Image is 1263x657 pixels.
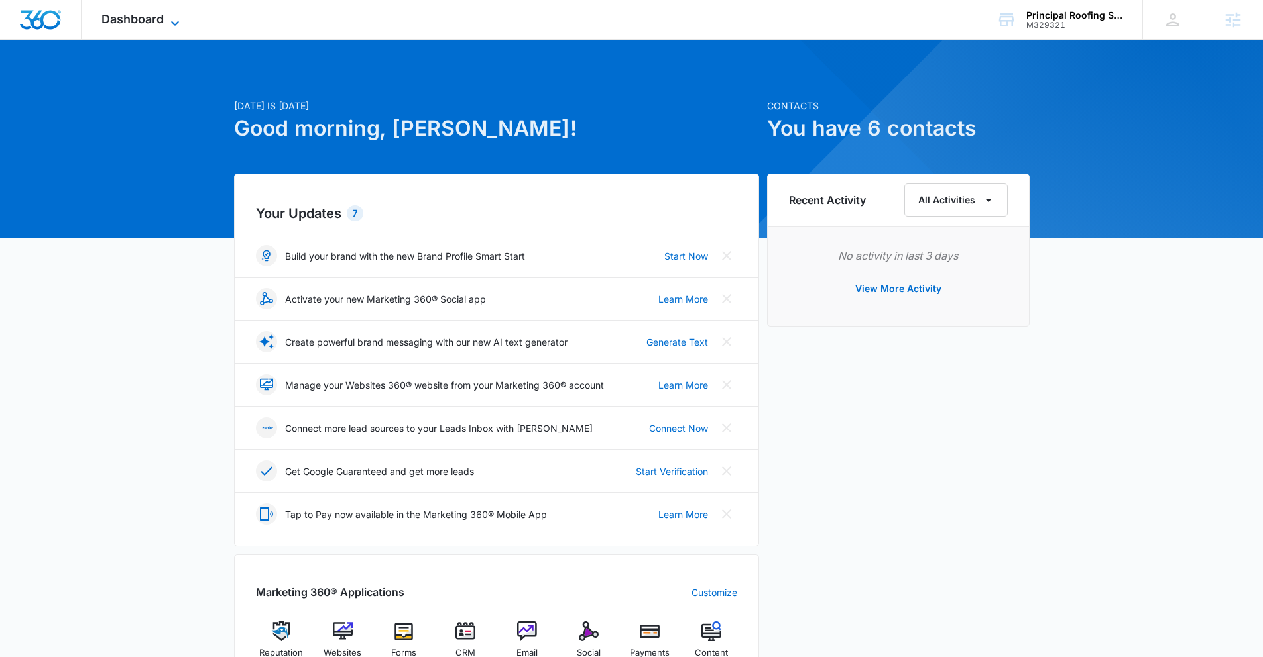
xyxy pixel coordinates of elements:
button: Close [716,331,737,352]
button: Close [716,288,737,309]
a: Start Verification [636,464,708,478]
div: account name [1026,10,1123,21]
a: Start Now [664,249,708,263]
p: No activity in last 3 days [789,248,1008,264]
div: 7 [347,205,363,221]
a: Learn More [658,378,708,392]
p: Get Google Guaranteed and get more leads [285,464,474,478]
h2: Marketing 360® Applications [256,584,404,600]
button: Close [716,245,737,266]
span: Dashboard [101,12,164,26]
h2: Your Updates [256,203,737,223]
h1: You have 6 contacts [767,113,1030,144]
button: Close [716,417,737,438]
a: Learn More [658,507,708,521]
a: Connect Now [649,421,708,435]
button: Close [716,374,737,395]
button: Close [716,460,737,481]
button: View More Activity [842,273,955,305]
button: All Activities [904,183,1008,217]
p: Build your brand with the new Brand Profile Smart Start [285,249,525,263]
p: Manage your Websites 360® website from your Marketing 360® account [285,378,604,392]
p: [DATE] is [DATE] [234,99,759,113]
a: Learn More [658,292,708,306]
p: Connect more lead sources to your Leads Inbox with [PERSON_NAME] [285,421,593,435]
p: Tap to Pay now available in the Marketing 360® Mobile App [285,507,547,521]
div: account id [1026,21,1123,30]
p: Contacts [767,99,1030,113]
h1: Good morning, [PERSON_NAME]! [234,113,759,144]
p: Activate your new Marketing 360® Social app [285,292,486,306]
p: Create powerful brand messaging with our new AI text generator [285,335,568,349]
h6: Recent Activity [789,192,866,208]
a: Customize [692,585,737,599]
button: Close [716,503,737,525]
a: Generate Text [646,335,708,349]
